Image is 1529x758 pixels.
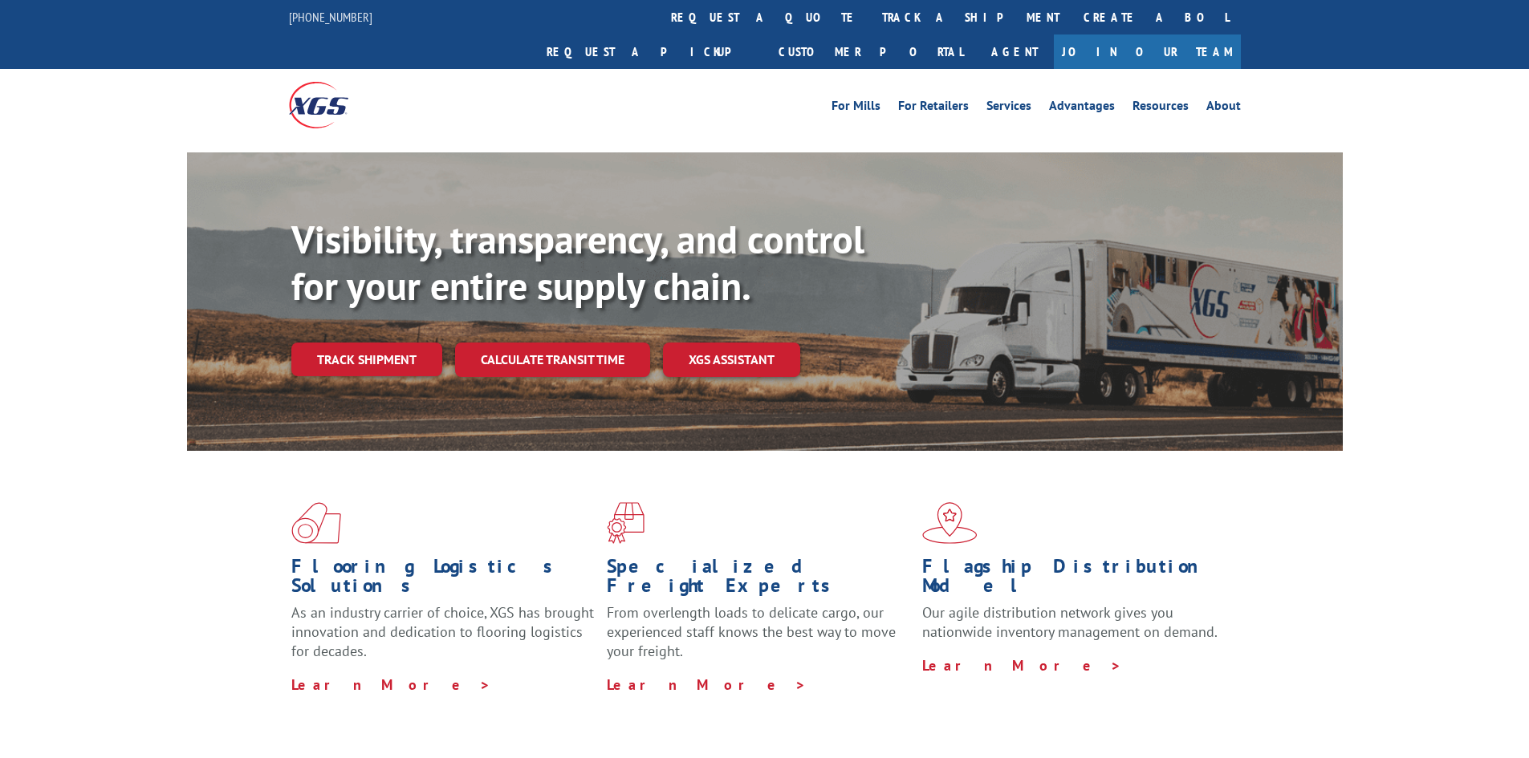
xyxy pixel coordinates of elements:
a: Join Our Team [1054,34,1241,69]
h1: Flooring Logistics Solutions [291,557,595,603]
span: As an industry carrier of choice, XGS has brought innovation and dedication to flooring logistics... [291,603,594,660]
img: xgs-icon-flagship-distribution-model-red [922,502,978,544]
a: For Retailers [898,99,969,117]
span: Our agile distribution network gives you nationwide inventory management on demand. [922,603,1218,641]
a: Learn More > [607,675,807,694]
a: XGS ASSISTANT [663,343,800,377]
a: Learn More > [922,656,1122,675]
a: About [1206,99,1241,117]
a: For Mills [832,99,880,117]
a: Track shipment [291,343,442,376]
a: Request a pickup [535,34,767,69]
a: Services [986,99,1031,117]
h1: Flagship Distribution Model [922,557,1226,603]
a: Customer Portal [767,34,975,69]
a: Agent [975,34,1054,69]
a: Resources [1133,99,1189,117]
a: Calculate transit time [455,343,650,377]
h1: Specialized Freight Experts [607,557,910,603]
img: xgs-icon-focused-on-flooring-red [607,502,645,544]
a: Advantages [1049,99,1115,117]
img: xgs-icon-total-supply-chain-intelligence-red [291,502,341,544]
p: From overlength loads to delicate cargo, our experienced staff knows the best way to move your fr... [607,603,910,675]
b: Visibility, transparency, and control for your entire supply chain. [291,214,864,310]
a: [PHONE_NUMBER] [289,9,372,25]
a: Learn More > [291,675,491,694]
